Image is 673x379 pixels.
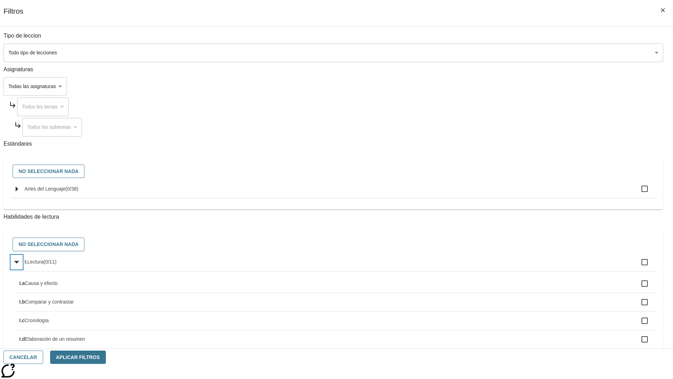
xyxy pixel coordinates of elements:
h1: Filtros [4,7,23,26]
span: I.c [19,318,25,323]
button: Cerrar los filtros del Menú lateral [655,3,670,18]
button: Aplicar Filtros [50,351,106,364]
button: No seleccionar nada [13,165,84,178]
span: I.d [19,336,25,342]
span: Lectura [27,259,44,265]
p: Habilidades de lectura [4,213,663,221]
p: Estándares [4,140,663,148]
span: Causa y efecto [25,280,57,286]
button: No seleccionar nada [13,238,84,251]
span: Elaboración de un resumen [25,336,85,342]
span: I. [25,259,27,265]
div: Seleccione una Asignatura [22,118,82,137]
div: Seleccione una Asignatura [4,77,67,96]
span: 0 estándares seleccionados/11 estándares en grupo [43,259,56,265]
div: Seleccione un tipo de lección [4,44,663,62]
div: Seleccione habilidades [9,236,658,253]
span: Artes del Lenguaje [25,186,66,192]
span: Cronología [25,318,49,323]
span: I.b [19,299,25,305]
ul: Seleccione estándares [11,180,658,204]
span: 0 estándares seleccionados/38 estándares en grupo [66,186,79,192]
span: I.a [19,280,25,286]
p: Asignaturas [4,66,663,74]
button: Cancelar [4,351,43,364]
span: Comparar y contrastar [25,299,74,305]
p: Tipo de leccion [4,32,663,40]
div: Seleccione una Asignatura [17,98,69,116]
div: Seleccione estándares [9,163,658,180]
